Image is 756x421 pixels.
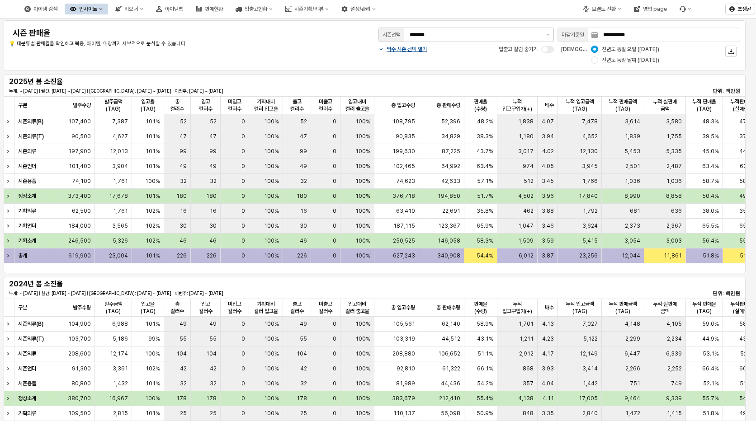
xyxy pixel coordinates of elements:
[253,300,279,315] span: 기획대비 컬러 입고율
[648,98,682,112] span: 누적 실판매 금액
[690,98,719,112] span: 누적 판매율(TAG)
[72,178,91,185] span: 74,100
[383,30,401,39] div: 시즌선택
[523,207,534,215] span: 462
[65,4,108,14] button: 인사이트
[582,222,598,229] span: 3,624
[264,178,279,185] span: 100%
[264,207,279,215] span: 100%
[69,163,91,170] span: 101,400
[582,178,598,185] span: 1,766
[739,133,756,140] span: 37.7%
[625,178,640,185] span: 1,036
[542,178,554,185] span: 3.45
[241,207,245,215] span: 0
[355,192,370,200] span: 100%
[523,163,534,170] span: 974
[477,222,493,229] span: 65.9%
[518,192,534,200] span: 4,502
[112,222,128,229] span: 3,565
[4,159,15,173] div: Expand row
[300,163,307,170] span: 49
[19,4,63,14] button: 아이템 검색
[18,208,36,214] strong: 기획의류
[344,98,370,112] span: 입고대비 컬러 출고율
[210,207,217,215] span: 16
[630,207,640,215] span: 681
[99,300,128,315] span: 발주금액(TAG)
[477,178,493,185] span: 57.1%
[702,207,719,215] span: 38.0%
[168,98,187,112] span: 총 컬러수
[582,163,598,170] span: 3,945
[355,222,370,229] span: 100%
[477,207,493,215] span: 35.8%
[392,118,415,125] span: 108,795
[592,6,616,12] div: 브랜드 전환
[625,163,640,170] span: 2,501
[542,222,554,229] span: 3.46
[4,189,15,203] div: Expand row
[628,4,672,14] div: 영업 page
[165,6,183,12] div: 아이템맵
[702,178,719,185] span: 58.7%
[300,133,307,140] span: 47
[542,118,554,125] span: 4.07
[110,4,149,14] div: 리오더
[542,163,554,170] span: 4.05
[477,118,493,125] span: 48.2%
[518,237,534,244] span: 1,509
[294,6,323,12] div: 시즌기획/리뷰
[18,133,44,140] strong: 시즌의류(T)
[241,178,245,185] span: 0
[209,237,217,244] span: 46
[355,207,370,215] span: 100%
[336,4,381,14] div: 설정/관리
[442,207,460,215] span: 22,691
[146,252,160,259] span: 101%
[190,4,228,14] button: 판매현황
[740,163,756,170] span: 63.1%
[4,317,15,331] div: Expand row
[666,237,682,244] span: 3,003
[391,304,415,311] span: 총 입고수량
[136,98,160,112] span: 입고율(TAG)
[333,222,336,229] span: 0
[702,133,719,140] span: 39.5%
[436,102,460,109] span: 총 판매수량
[315,300,336,315] span: 미출고 컬러수
[355,148,370,155] span: 100%
[524,178,534,185] span: 512
[241,163,245,170] span: 0
[624,237,640,244] span: 3,054
[264,133,279,140] span: 100%
[739,192,756,200] span: 49.7%
[264,148,279,155] span: 100%
[287,98,307,112] span: 출고 컬러수
[241,118,245,125] span: 0
[18,178,36,184] strong: 시즌용품
[396,207,415,215] span: 63,410
[666,222,682,229] span: 2,367
[333,133,336,140] span: 0
[230,4,278,14] div: 입출고현황
[72,207,91,215] span: 62,500
[702,192,719,200] span: 50.4%
[393,237,415,244] span: 250,525
[396,178,415,185] span: 74,623
[209,222,217,229] span: 30
[4,391,15,406] div: Expand row
[151,4,189,14] button: 아이템맵
[739,237,756,244] span: 55.5%
[180,118,187,125] span: 52
[209,163,217,170] span: 49
[145,178,160,185] span: 100%
[543,28,553,42] button: 제안 사항 표시
[4,346,15,361] div: Expand row
[739,207,756,215] span: 35.5%
[68,252,91,259] span: 619,900
[315,98,336,112] span: 미출고 컬러수
[109,252,128,259] span: 23,004
[146,163,160,170] span: 101%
